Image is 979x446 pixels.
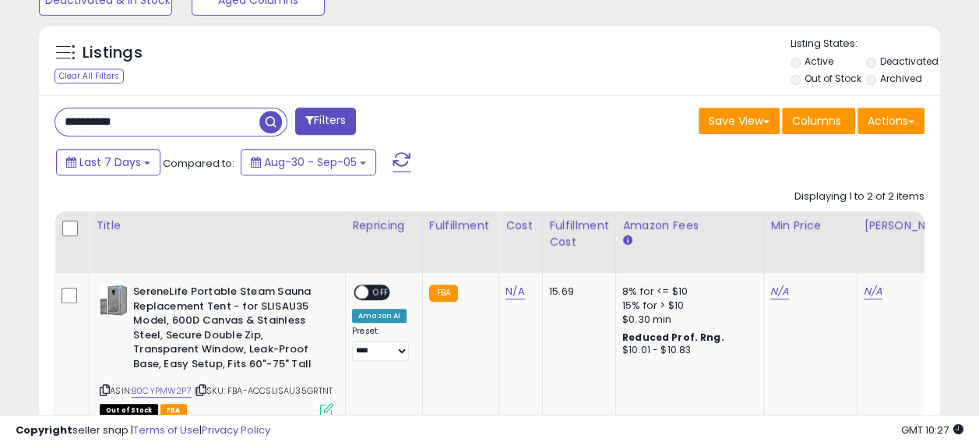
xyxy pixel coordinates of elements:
[880,72,922,85] label: Archived
[622,331,724,344] b: Reduced Prof. Rng.
[901,423,963,437] span: 2025-09-13 10:27 GMT
[56,149,160,175] button: Last 7 Days
[241,149,376,175] button: Aug-30 - Sep-05
[792,113,841,129] span: Columns
[368,286,393,299] span: OFF
[295,108,356,135] button: Filters
[132,384,192,398] a: B0CYPMW2P7
[622,234,632,248] small: Amazon Fees.
[805,55,833,68] label: Active
[505,218,536,234] div: Cost
[622,285,752,299] div: 8% for <= $10
[864,218,956,234] div: [PERSON_NAME]
[622,344,752,357] div: $10.01 - $10.83
[352,218,416,234] div: Repricing
[791,37,940,51] p: Listing States:
[622,299,752,313] div: 15% for > $10
[782,108,855,134] button: Columns
[352,326,410,361] div: Preset:
[96,218,339,234] div: Title
[770,284,789,299] a: N/A
[429,218,492,234] div: Fulfillment
[202,423,270,437] a: Privacy Policy
[864,284,882,299] a: N/A
[549,218,609,250] div: Fulfillment Cost
[194,384,333,397] span: | SKU: FBA-ACCSLISAU35GRTNT
[16,423,270,438] div: seller snap | |
[794,189,924,204] div: Displaying 1 to 2 of 2 items
[880,55,939,68] label: Deactivated
[100,285,129,316] img: 31GH-lOwaPL._SL40_.jpg
[133,285,322,375] b: SereneLife Portable Steam Sauna Replacement Tent - for SLISAU35 Model, 600D Canvas & Stainless St...
[16,423,72,437] strong: Copyright
[549,285,604,299] div: 15.69
[429,285,458,302] small: FBA
[770,218,850,234] div: Min Price
[622,218,757,234] div: Amazon Fees
[505,284,524,299] a: N/A
[163,156,234,171] span: Compared to:
[622,313,752,327] div: $0.30 min
[55,69,124,83] div: Clear All Filters
[699,108,780,134] button: Save View
[352,309,407,323] div: Amazon AI
[858,108,924,134] button: Actions
[133,423,199,437] a: Terms of Use
[79,154,141,170] span: Last 7 Days
[805,72,861,85] label: Out of Stock
[83,42,143,64] h5: Listings
[264,154,357,170] span: Aug-30 - Sep-05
